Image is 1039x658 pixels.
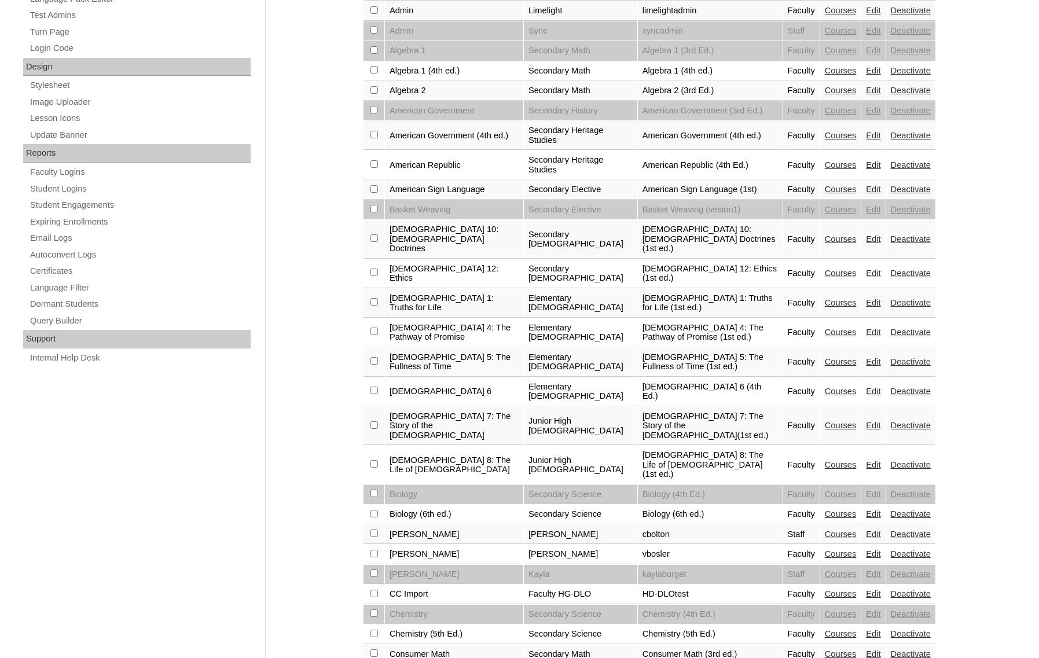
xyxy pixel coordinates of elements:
[638,21,783,41] td: syncadmin
[825,589,857,598] a: Courses
[29,41,251,56] a: Login Code
[638,585,783,604] td: HD-DLOtest
[638,200,783,220] td: Basket Weaving (vesion1)
[524,585,637,604] td: Faculty HG-DLO
[29,351,251,365] a: Internal Help Desk
[825,234,857,244] a: Courses
[638,348,783,377] td: [DEMOGRAPHIC_DATA] 5: The Fullness of Time (1st ed.)
[385,605,523,624] td: Chemistry
[825,131,857,140] a: Courses
[825,569,857,579] a: Courses
[524,21,637,41] td: Sync
[783,377,820,406] td: Faculty
[783,565,820,585] td: Staff
[783,348,820,377] td: Faculty
[783,585,820,604] td: Faculty
[524,150,637,179] td: Secondary Heritage Studies
[783,446,820,484] td: Faculty
[825,46,857,55] a: Courses
[891,185,931,194] a: Deactivate
[524,525,637,545] td: [PERSON_NAME]
[524,565,637,585] td: Kayla
[524,41,637,61] td: Secondary Math
[638,525,783,545] td: cbolton
[29,297,251,311] a: Dormant Students
[783,150,820,179] td: Faculty
[23,58,251,76] div: Design
[638,565,783,585] td: kaylaburget
[638,121,783,150] td: American Government (4th ed.)
[783,21,820,41] td: Staff
[891,460,931,469] a: Deactivate
[29,78,251,93] a: Stylesheet
[524,348,637,377] td: Elementary [DEMOGRAPHIC_DATA]
[866,589,880,598] a: Edit
[866,549,880,558] a: Edit
[638,150,783,179] td: American Republic (4th Ed.)
[385,585,523,604] td: CC Import
[524,289,637,318] td: Elementary [DEMOGRAPHIC_DATA]
[638,545,783,564] td: vbosler
[783,525,820,545] td: Staff
[891,357,931,366] a: Deactivate
[524,121,637,150] td: Secondary Heritage Studies
[524,545,637,564] td: [PERSON_NAME]
[891,629,931,638] a: Deactivate
[825,160,857,170] a: Courses
[825,530,857,539] a: Courses
[29,231,251,245] a: Email Logs
[891,298,931,307] a: Deactivate
[385,1,523,21] td: Admin
[385,259,523,288] td: [DEMOGRAPHIC_DATA] 12: Ethics
[638,81,783,101] td: Algebra 2 (3rd Ed.)
[385,525,523,545] td: [PERSON_NAME]
[783,289,820,318] td: Faculty
[891,509,931,519] a: Deactivate
[891,387,931,396] a: Deactivate
[783,1,820,21] td: Faculty
[385,485,523,505] td: Biology
[638,377,783,406] td: [DEMOGRAPHIC_DATA] 6 (4th Ed.)
[891,160,931,170] a: Deactivate
[638,407,783,446] td: [DEMOGRAPHIC_DATA] 7: The Story of the [DEMOGRAPHIC_DATA](1st ed.)
[638,41,783,61] td: Algebra 1 (3rd Ed.)
[385,121,523,150] td: American Government (4th ed.)
[524,605,637,624] td: Secondary Science
[524,318,637,347] td: Elementary [DEMOGRAPHIC_DATA]
[783,220,820,259] td: Faculty
[524,624,637,644] td: Secondary Science
[825,185,857,194] a: Courses
[524,101,637,121] td: Secondary History
[29,264,251,278] a: Certificates
[891,269,931,278] a: Deactivate
[524,407,637,446] td: Junior High [DEMOGRAPHIC_DATA]
[385,446,523,484] td: [DEMOGRAPHIC_DATA] 8: The Life of [DEMOGRAPHIC_DATA]
[783,605,820,624] td: Faculty
[866,298,880,307] a: Edit
[783,81,820,101] td: Faculty
[385,545,523,564] td: [PERSON_NAME]
[385,150,523,179] td: American Republic
[825,460,857,469] a: Courses
[23,330,251,348] div: Support
[385,289,523,318] td: [DEMOGRAPHIC_DATA] 1: Truths for Life
[825,106,857,115] a: Courses
[866,530,880,539] a: Edit
[638,220,783,259] td: [DEMOGRAPHIC_DATA] 10: [DEMOGRAPHIC_DATA] Doctrines (1st ed.)
[524,1,637,21] td: Limelight
[825,387,857,396] a: Courses
[524,61,637,81] td: Secondary Math
[866,490,880,499] a: Edit
[385,101,523,121] td: American Government
[891,106,931,115] a: Deactivate
[783,485,820,505] td: Faculty
[825,549,857,558] a: Courses
[29,215,251,229] a: Expiring Enrollments
[783,259,820,288] td: Faculty
[825,421,857,430] a: Courses
[825,66,857,75] a: Courses
[29,25,251,39] a: Turn Page
[524,505,637,524] td: Secondary Science
[866,160,880,170] a: Edit
[29,8,251,23] a: Test Admins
